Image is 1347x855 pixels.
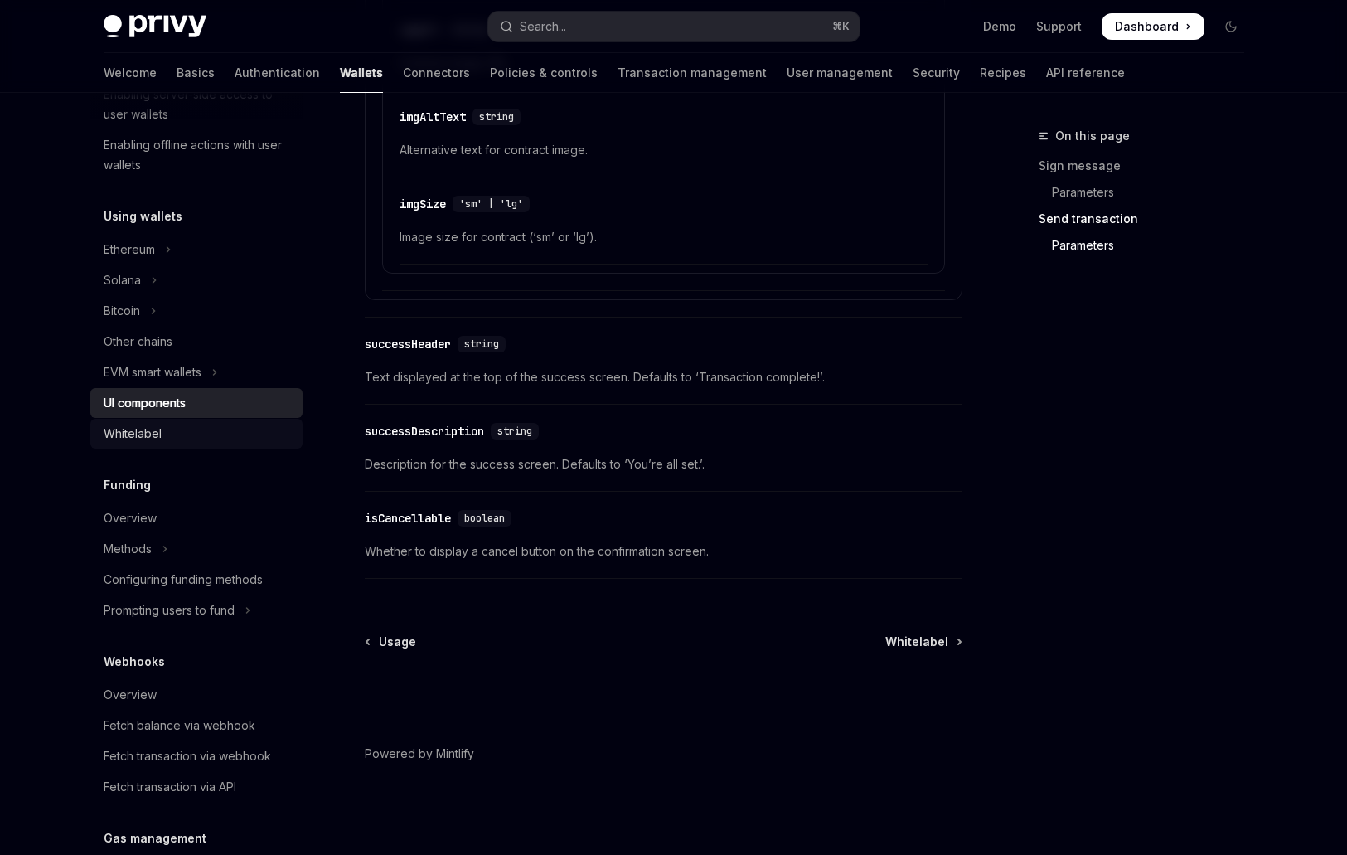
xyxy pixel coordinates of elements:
[90,265,303,295] button: Toggle Solana section
[1039,232,1257,259] a: Parameters
[90,357,303,387] button: Toggle EVM smart wallets section
[365,542,962,561] span: Whether to display a cancel button on the confirmation screen.
[104,685,157,705] div: Overview
[1102,13,1204,40] a: Dashboard
[90,772,303,802] a: Fetch transaction via API
[90,534,303,564] button: Toggle Methods section
[459,197,523,211] span: 'sm' | 'lg'
[104,393,186,413] div: UI components
[365,423,484,440] div: successDescription
[104,135,293,175] div: Enabling offline actions with user wallets
[913,53,960,93] a: Security
[104,15,206,38] img: dark logo
[885,634,948,650] span: Whitelabel
[104,332,172,352] div: Other chains
[90,680,303,710] a: Overview
[490,53,598,93] a: Policies & controls
[104,53,157,93] a: Welcome
[104,240,155,260] div: Ethereum
[104,475,151,495] h5: Funding
[787,53,893,93] a: User management
[104,508,157,528] div: Overview
[400,140,928,160] span: Alternative text for contract image.
[104,570,263,590] div: Configuring funding methods
[379,634,416,650] span: Usage
[520,17,566,36] div: Search...
[1115,18,1179,35] span: Dashboard
[104,746,271,766] div: Fetch transaction via webhook
[400,196,446,212] div: imgSize
[90,595,303,625] button: Toggle Prompting users to fund section
[90,296,303,326] button: Toggle Bitcoin section
[832,20,850,33] span: ⌘ K
[464,338,499,351] span: string
[403,53,470,93] a: Connectors
[365,367,962,387] span: Text displayed at the top of the success screen. Defaults to ‘Transaction complete!’.
[90,711,303,741] a: Fetch balance via webhook
[104,301,140,321] div: Bitcoin
[365,454,962,474] span: Description for the success screen. Defaults to ‘You’re all set.’.
[104,206,182,226] h5: Using wallets
[104,652,165,672] h5: Webhooks
[618,53,767,93] a: Transaction management
[464,512,505,525] span: boolean
[983,18,1016,35] a: Demo
[366,634,416,650] a: Usage
[365,510,451,527] div: isCancellable
[90,235,303,265] button: Toggle Ethereum section
[104,777,236,797] div: Fetch transaction via API
[1218,13,1244,40] button: Toggle dark mode
[90,419,303,449] a: Whitelabel
[340,53,383,93] a: Wallets
[1055,126,1130,146] span: On this page
[90,130,303,180] a: Enabling offline actions with user wallets
[104,270,141,290] div: Solana
[479,110,514,124] span: string
[1039,179,1257,206] a: Parameters
[104,424,162,444] div: Whitelabel
[90,565,303,595] a: Configuring funding methods
[104,362,201,382] div: EVM smart wallets
[980,53,1026,93] a: Recipes
[104,716,255,736] div: Fetch balance via webhook
[90,503,303,533] a: Overview
[1039,206,1257,232] a: Send transaction
[400,227,928,247] span: Image size for contract (‘sm’ or ‘lg’).
[885,634,961,650] a: Whitelabel
[90,741,303,771] a: Fetch transaction via webhook
[488,12,860,41] button: Open search
[1046,53,1125,93] a: API reference
[497,425,532,438] span: string
[365,336,451,352] div: successHeader
[104,539,152,559] div: Methods
[104,828,206,848] h5: Gas management
[90,327,303,357] a: Other chains
[235,53,320,93] a: Authentication
[104,600,235,620] div: Prompting users to fund
[90,388,303,418] a: UI components
[400,109,466,125] div: imgAltText
[365,746,474,762] a: Powered by Mintlify
[1039,153,1257,179] a: Sign message
[177,53,215,93] a: Basics
[1036,18,1082,35] a: Support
